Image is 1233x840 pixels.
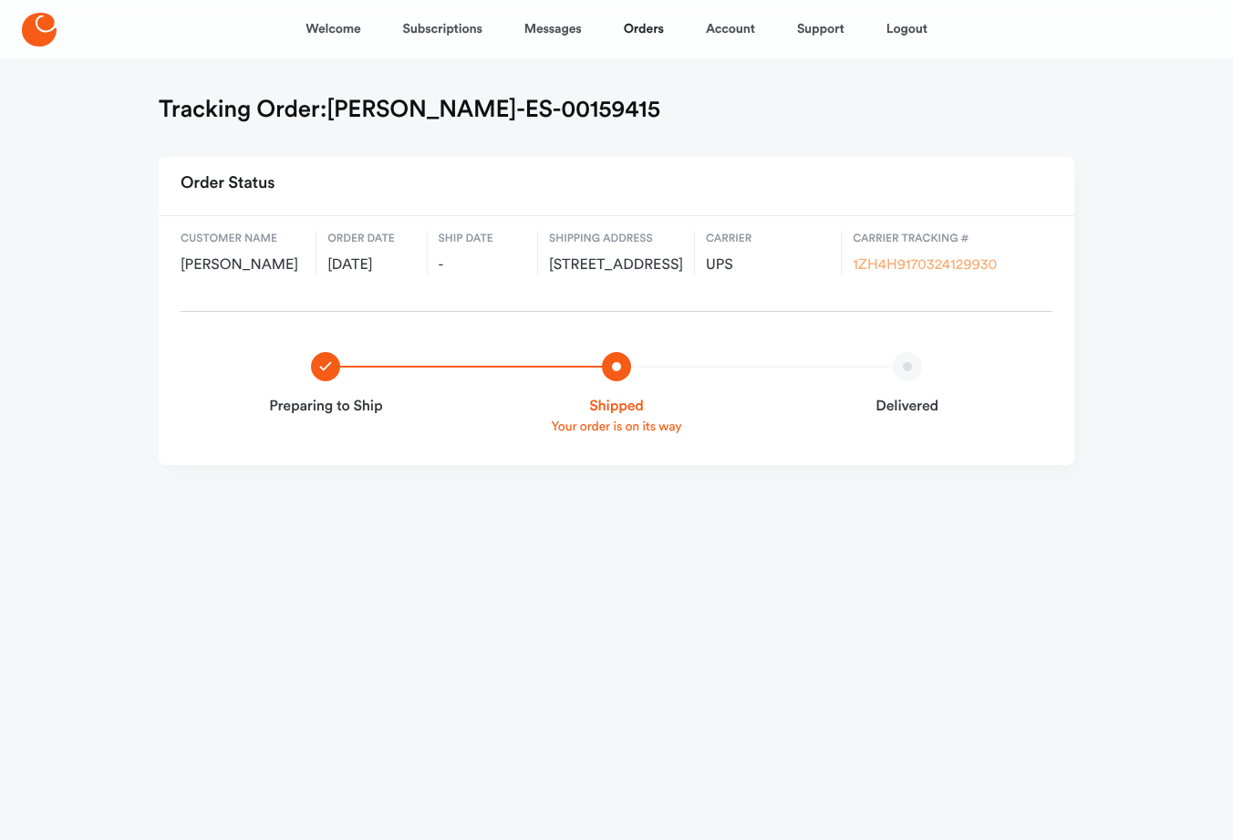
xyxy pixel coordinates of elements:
a: 1ZH4H9170324129930 [853,258,997,273]
strong: Shipped [493,396,741,418]
a: Account [706,7,755,51]
span: Shipping address [549,231,683,247]
a: Logout [886,7,927,51]
a: Orders [624,7,664,51]
span: Carrier [706,231,830,247]
span: UPS [706,256,830,275]
span: Ship date [439,231,526,247]
span: [DATE] [327,256,415,275]
span: [PERSON_NAME] [181,256,305,275]
strong: Preparing to Ship [202,396,450,418]
h2: Order Status [181,168,275,201]
span: Order date [327,231,415,247]
span: [STREET_ADDRESS] [549,256,683,275]
span: Customer name [181,231,305,247]
h1: Tracking Order: [PERSON_NAME]-ES-00159415 [159,95,660,124]
a: Support [797,7,844,51]
a: Subscriptions [403,7,482,51]
span: - [439,256,526,275]
strong: Delivered [783,396,1031,418]
a: Messages [524,7,582,51]
p: Your order is on its way [493,418,741,436]
a: Welcome [306,7,360,51]
span: Carrier Tracking # [853,231,1041,247]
